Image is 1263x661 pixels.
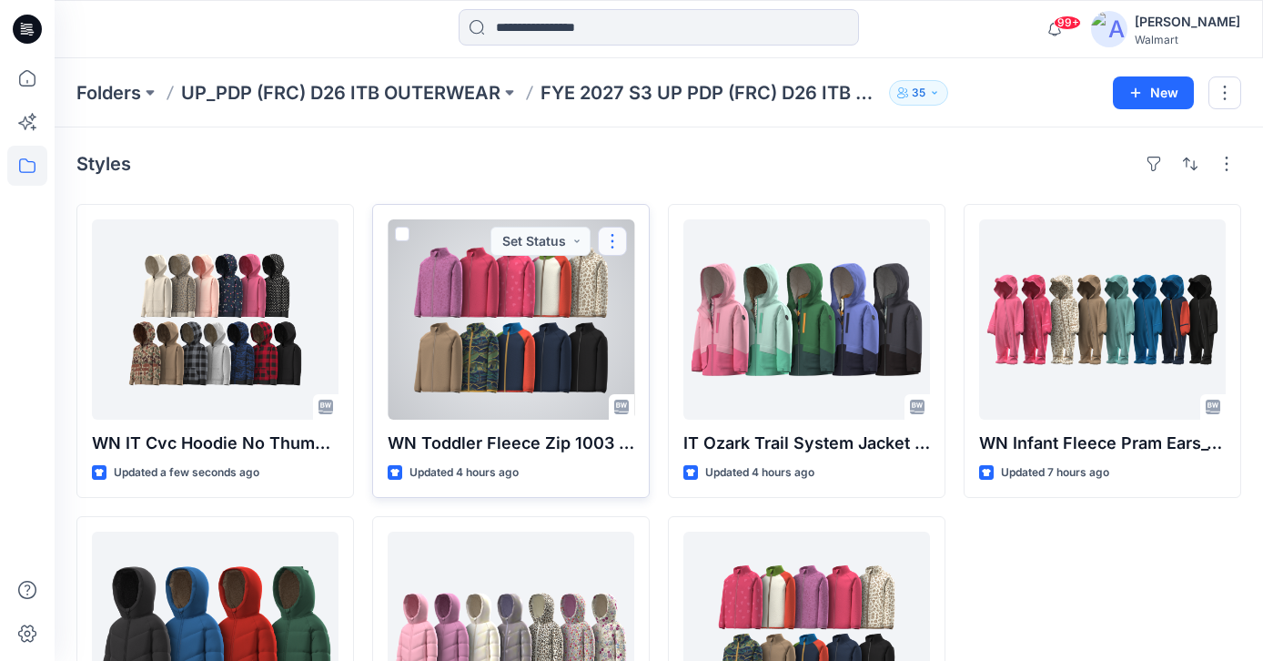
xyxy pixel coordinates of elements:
[76,153,131,175] h4: Styles
[1113,76,1194,109] button: New
[912,83,925,103] p: 35
[409,463,519,483] p: Updated 4 hours ago
[92,431,338,456] p: WN IT Cvc Hoodie No Thumb_1003 NEW
[388,431,634,456] p: WN Toddler Fleece Zip 1003 NEW
[1054,15,1081,30] span: 99+
[181,80,500,106] a: UP_PDP (FRC) D26 ITB OUTERWEAR
[979,431,1226,456] p: WN Infant Fleece Pram Ears_1006 NEW
[388,219,634,420] a: WN Toddler Fleece Zip 1003 NEW
[1001,463,1109,483] p: Updated 7 hours ago
[541,80,882,106] p: FYE 2027 S3 UP PDP (FRC) D26 ITB Outerwear - Ozark Trail & Wonder Nation
[979,219,1226,420] a: WN Infant Fleece Pram Ears_1006 NEW
[1135,11,1240,33] div: [PERSON_NAME]
[683,219,930,420] a: IT Ozark Trail System Jacket 1003 NEW
[76,80,141,106] a: Folders
[1135,33,1240,46] div: Walmart
[1091,11,1127,47] img: avatar
[889,80,948,106] button: 35
[92,219,338,420] a: WN IT Cvc Hoodie No Thumb_1003 NEW
[705,463,814,483] p: Updated 4 hours ago
[683,431,930,456] p: IT Ozark Trail System Jacket 1003 NEW
[114,463,259,483] p: Updated a few seconds ago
